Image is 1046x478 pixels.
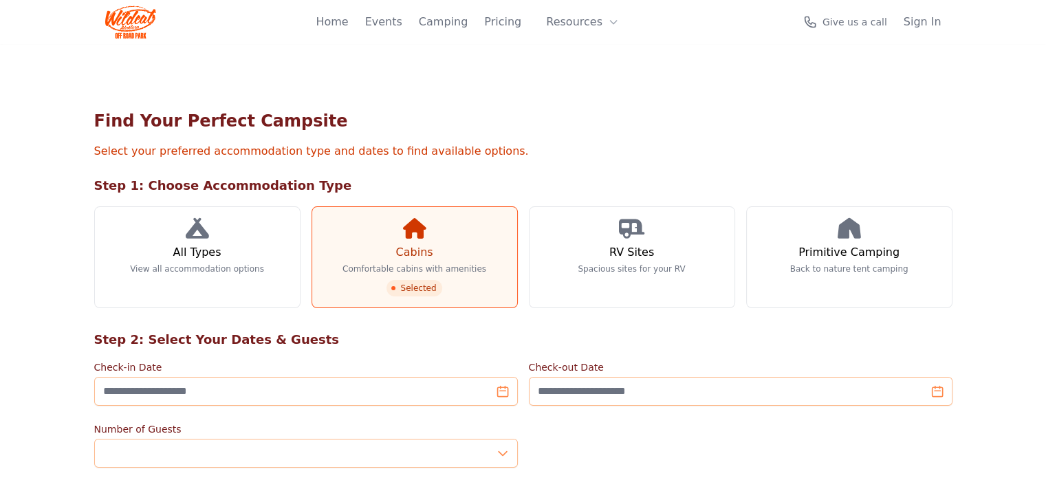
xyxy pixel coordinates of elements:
span: Give us a call [822,15,887,29]
h3: All Types [173,244,221,261]
p: Spacious sites for your RV [578,263,685,274]
h3: Cabins [395,244,433,261]
h2: Step 1: Choose Accommodation Type [94,176,952,195]
button: Resources [538,8,627,36]
h1: Find Your Perfect Campsite [94,110,952,132]
img: Wildcat Logo [105,6,157,39]
a: Sign In [904,14,941,30]
a: Give us a call [803,15,887,29]
p: Select your preferred accommodation type and dates to find available options. [94,143,952,160]
span: Selected [386,280,442,296]
p: Comfortable cabins with amenities [342,263,486,274]
h3: RV Sites [609,244,654,261]
a: Pricing [484,14,521,30]
h3: Primitive Camping [798,244,900,261]
a: RV Sites Spacious sites for your RV [529,206,735,308]
a: All Types View all accommodation options [94,206,301,308]
a: Events [365,14,402,30]
a: Camping [419,14,468,30]
a: Primitive Camping Back to nature tent camping [746,206,952,308]
label: Check-in Date [94,360,518,374]
h2: Step 2: Select Your Dates & Guests [94,330,952,349]
a: Cabins Comfortable cabins with amenities Selected [312,206,518,308]
p: Back to nature tent camping [790,263,908,274]
label: Number of Guests [94,422,518,436]
p: View all accommodation options [130,263,264,274]
a: Home [316,14,348,30]
label: Check-out Date [529,360,952,374]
